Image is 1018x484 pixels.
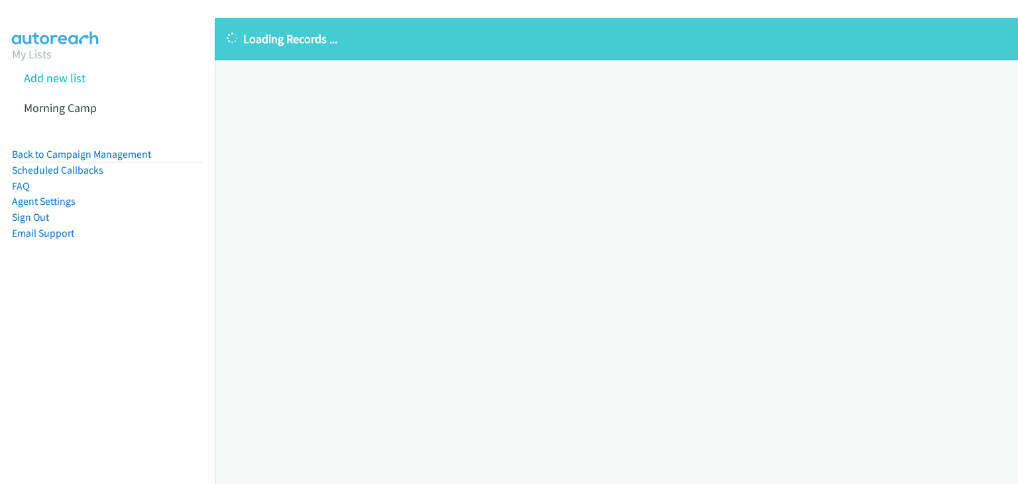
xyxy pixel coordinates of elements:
a: Back to Campaign Management [12,148,151,160]
a: Agent Settings [12,195,76,208]
p: Loading Records ... [227,30,1006,48]
a: My Lists [12,46,52,62]
a: FAQ [12,180,29,192]
a: Morning Camp [24,100,97,115]
a: Email Support [12,227,74,239]
a: Sign Out [12,211,49,223]
a: Add new list [24,70,85,86]
a: Scheduled Callbacks [12,164,103,176]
